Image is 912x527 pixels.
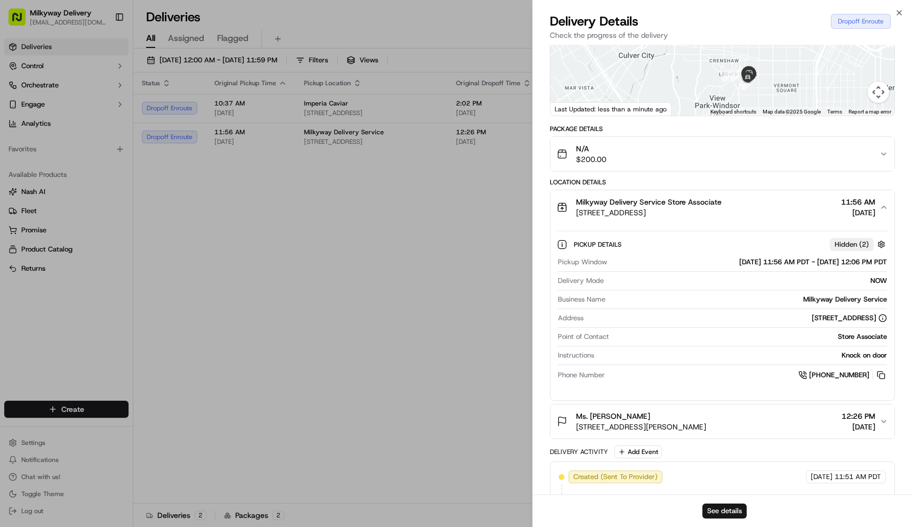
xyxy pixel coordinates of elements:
[11,238,28,255] img: Liam S.
[722,68,735,82] div: 1
[576,207,722,218] span: [STREET_ADDRESS]
[69,141,189,167] div: No worries, yes we have the CCTV footage
[558,276,604,286] span: Delivery Mode
[613,332,887,342] div: Store Associate
[798,369,887,381] a: [PHONE_NUMBER]
[835,240,869,249] span: Hidden ( 2 )
[842,411,875,421] span: 12:26 PM
[558,257,607,267] span: Pickup Window
[763,109,821,115] span: Map data ©2025 Google
[148,113,189,126] div: Yes, please
[39,24,179,75] p: But forgive me for asking but do you happen to have like a cctv footage of the driver picking up ...
[95,262,146,271] span: 28 minutes ago
[811,472,833,482] span: [DATE]
[558,313,583,323] span: Address
[90,262,93,271] span: •
[611,257,887,267] div: [DATE] 11:56 AM PDT - [DATE] 12:06 PM PDT
[550,125,895,133] div: Package Details
[550,404,895,439] button: Ms. [PERSON_NAME][STREET_ADDRESS][PERSON_NAME]12:26 PM[DATE]
[558,332,609,342] span: Point of Contact
[95,85,126,94] span: 10:00 AM
[573,472,658,482] span: Created (Sent To Provider)
[576,154,606,165] span: $200.00
[21,249,30,257] img: 1736555255976-a54dd68f-1ca7-489b-9aae-adbdc363a1c4
[144,174,194,183] span: 29 minutes ago
[841,207,875,218] span: [DATE]
[710,108,756,116] button: Keyboard shortcuts
[702,504,747,518] button: See details
[835,472,881,482] span: 11:51 AM PDT
[39,201,179,252] p: Understood! If you can send here that would be great, I'll file the report now. Once I get the fo...
[842,421,875,432] span: [DATE]
[574,240,623,249] span: Pickup Details
[598,351,887,360] div: Knock on door
[550,102,671,116] div: Last Updated: less than a minute ago
[550,190,895,224] button: Milkyway Delivery Service Store Associate[STREET_ADDRESS]11:56 AM[DATE]
[610,295,887,304] div: Milkyway Delivery Service
[550,448,608,456] div: Delivery Activity
[11,61,28,78] img: Liam S.
[553,102,588,116] img: Google
[576,411,650,421] span: Ms. [PERSON_NAME]
[812,313,887,323] div: [STREET_ADDRESS]
[827,109,842,115] a: Terms (opens in new tab)
[614,445,662,458] button: Add Event
[34,262,87,271] span: [PERSON_NAME]
[730,68,744,82] div: 2
[576,197,722,207] span: Milkyway Delivery Service Store Associate
[550,224,895,400] div: Milkyway Delivery Service Store Associate[STREET_ADDRESS]11:56 AM[DATE]
[21,72,30,80] img: 1736555255976-a54dd68f-1ca7-489b-9aae-adbdc363a1c4
[841,197,875,207] span: 11:56 AM
[550,137,895,171] button: N/A$200.00
[809,370,869,380] span: [PHONE_NUMBER]
[69,290,189,329] div: I think they updated the delivery status. All good, no need to file a report
[608,276,887,286] div: NOW
[830,238,888,251] button: Hidden (2)
[558,295,605,304] span: Business Name
[849,109,891,115] a: Report a map error
[11,9,23,21] button: back
[550,13,638,30] span: Delivery Details
[576,421,706,432] span: [STREET_ADDRESS][PERSON_NAME]
[868,82,889,103] button: Map camera controls
[576,143,606,154] span: N/A
[550,30,895,40] p: Check the progress of the delivery
[185,328,197,341] button: Send
[558,370,605,380] span: Phone Number
[34,85,87,94] span: [PERSON_NAME]
[90,85,93,94] span: •
[558,351,594,360] span: Instructions
[28,9,41,21] img: Go home
[550,178,895,187] div: Location Details
[553,102,588,116] a: Open this area in Google Maps (opens a new window)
